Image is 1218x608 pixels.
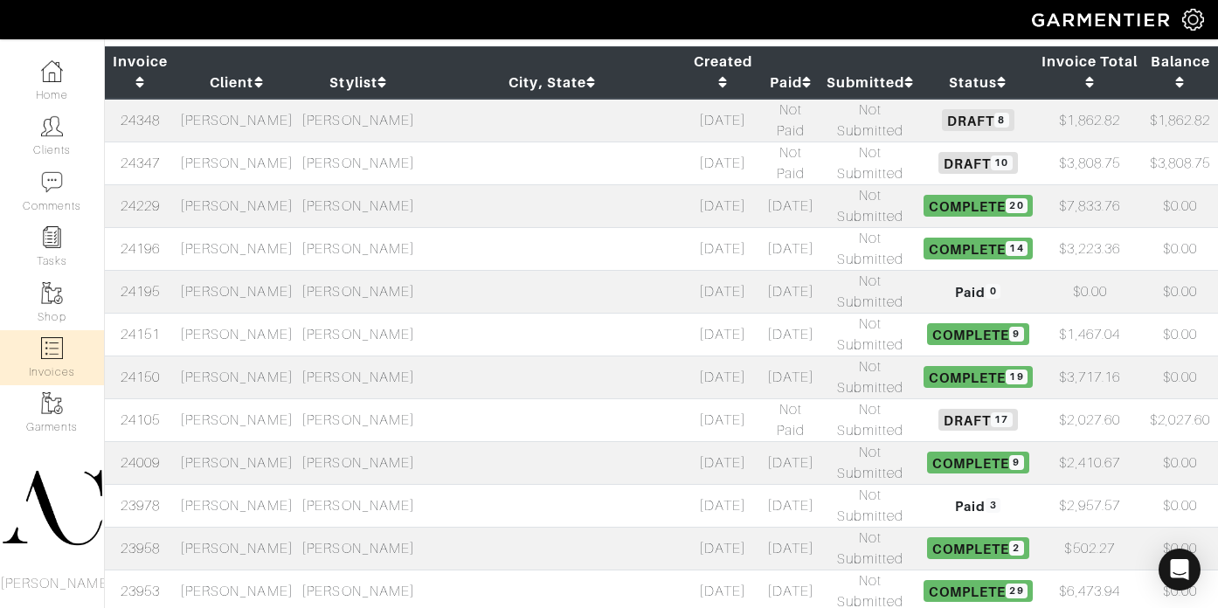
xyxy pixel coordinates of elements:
td: $0.00 [1037,270,1143,313]
span: Paid [950,494,1006,515]
td: [PERSON_NAME] [298,527,419,570]
span: Complete [927,452,1029,473]
td: $0.00 [1142,184,1218,227]
td: [DATE] [760,441,821,484]
span: 2 [1009,541,1024,556]
td: [DATE] [760,184,821,227]
span: 19 [1006,370,1028,384]
td: Not Submitted [821,398,919,441]
td: [PERSON_NAME] [298,441,419,484]
td: $502.27 [1037,527,1143,570]
span: Complete [924,580,1034,601]
td: $3,808.75 [1037,142,1143,184]
a: Submitted [827,74,915,91]
td: $2,410.67 [1037,441,1143,484]
td: $2,027.60 [1037,398,1143,441]
td: [PERSON_NAME] [298,484,419,527]
td: [PERSON_NAME] [176,441,297,484]
td: Not Paid [760,142,821,184]
td: [DATE] [686,313,760,356]
td: [DATE] [686,527,760,570]
td: [DATE] [686,441,760,484]
td: $3,223.36 [1037,227,1143,270]
td: [PERSON_NAME] [176,184,297,227]
a: Balance [1151,53,1210,91]
span: Draft [938,152,1018,173]
td: Not Submitted [821,142,919,184]
td: $0.00 [1142,227,1218,270]
span: Complete [924,366,1034,387]
td: $7,833.76 [1037,184,1143,227]
td: [PERSON_NAME] [298,227,419,270]
span: 9 [1009,327,1024,342]
td: $2,957.57 [1037,484,1143,527]
span: Paid [950,280,1006,301]
td: Not Paid [760,398,821,441]
td: [DATE] [686,356,760,398]
td: [PERSON_NAME] [176,484,297,527]
td: $0.00 [1142,484,1218,527]
div: Open Intercom Messenger [1159,549,1201,591]
a: Status [949,74,1007,91]
a: 24229 [121,198,160,214]
img: garments-icon-b7da505a4dc4fd61783c78ac3ca0ef83fa9d6f193b1c9dc38574b1d14d53ca28.png [41,392,63,414]
span: 10 [991,155,1013,170]
td: [DATE] [686,227,760,270]
a: 24196 [121,241,160,257]
td: [DATE] [760,484,821,527]
span: 0 [986,284,1000,299]
td: [DATE] [686,184,760,227]
td: [PERSON_NAME] [298,313,419,356]
a: Client [210,74,263,91]
td: $0.00 [1142,313,1218,356]
a: City, State [509,74,596,91]
span: Complete [924,238,1034,259]
a: Stylist [329,74,386,91]
a: Paid [770,74,812,91]
td: [DATE] [760,356,821,398]
td: Not Paid [760,99,821,142]
td: $0.00 [1142,356,1218,398]
td: $1,467.04 [1037,313,1143,356]
span: 29 [1006,584,1028,598]
td: [PERSON_NAME] [298,142,419,184]
span: 17 [991,412,1013,427]
td: $0.00 [1142,527,1218,570]
a: Invoice Total [1042,53,1138,91]
span: 9 [1009,455,1024,470]
a: Invoice [113,53,168,91]
img: comment-icon-a0a6a9ef722e966f86d9cbdc48e553b5cf19dbc54f86b18d962a5391bc8f6eb6.png [41,171,63,193]
td: Not Submitted [821,441,919,484]
span: Complete [927,537,1029,558]
td: $2,027.60 [1142,398,1218,441]
td: Not Submitted [821,227,919,270]
img: reminder-icon-8004d30b9f0a5d33ae49ab947aed9ed385cf756f9e5892f1edd6e32f2345188e.png [41,226,63,248]
span: Complete [927,323,1029,344]
span: 8 [994,113,1009,128]
td: Not Submitted [821,527,919,570]
td: $3,808.75 [1142,142,1218,184]
a: Created [694,53,752,91]
td: $1,862.82 [1142,99,1218,142]
td: $1,862.82 [1037,99,1143,142]
td: Not Submitted [821,484,919,527]
a: 23958 [121,541,160,556]
td: [PERSON_NAME] [176,142,297,184]
td: [PERSON_NAME] [176,527,297,570]
a: 23978 [121,498,160,514]
td: [DATE] [686,270,760,313]
span: 14 [1006,241,1028,256]
td: [DATE] [760,227,821,270]
img: orders-icon-0abe47150d42831381b5fb84f609e132dff9fe21cb692f30cb5eec754e2cba89.png [41,337,63,359]
td: [DATE] [760,313,821,356]
td: [DATE] [686,398,760,441]
td: Not Submitted [821,356,919,398]
td: [PERSON_NAME] [298,270,419,313]
td: [DATE] [760,527,821,570]
a: 24348 [121,113,160,128]
a: 24009 [121,455,160,471]
span: Complete [924,195,1034,216]
td: Not Submitted [821,313,919,356]
td: [PERSON_NAME] [176,227,297,270]
td: [DATE] [686,484,760,527]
